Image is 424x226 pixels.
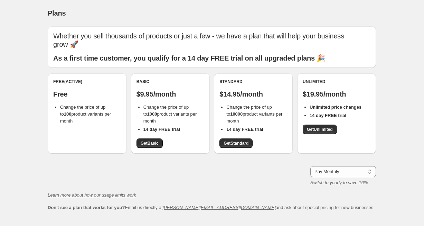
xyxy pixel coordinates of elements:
p: Free [53,90,121,98]
a: GetStandard [219,138,253,148]
b: 100 [64,111,72,117]
div: Unlimited [303,79,370,84]
b: 14 day FREE trial [226,127,263,132]
p: $19.95/month [303,90,370,98]
b: 14 day FREE trial [310,113,346,118]
b: Don't see a plan that works for you? [48,205,125,210]
span: Plans [48,9,66,17]
div: Standard [219,79,287,84]
p: $14.95/month [219,90,287,98]
div: Basic [136,79,204,84]
span: Get Basic [141,141,159,146]
span: Email us directly at and ask about special pricing for new businesses [48,205,373,210]
a: Learn more about how our usage limits work [48,192,136,198]
span: Change the price of up to product variants per month [60,105,111,124]
span: Change the price of up to product variants per month [226,105,282,124]
b: 1000 [147,111,157,117]
div: Free (Active) [53,79,121,84]
span: Get Standard [224,141,248,146]
span: Get Unlimited [307,127,333,132]
p: $9.95/month [136,90,204,98]
span: Change the price of up to product variants per month [143,105,197,124]
a: GetUnlimited [303,125,337,134]
a: GetBasic [136,138,163,148]
p: Whether you sell thousands of products or just a few - we have a plan that will help your busines... [53,32,370,48]
b: 14 day FREE trial [143,127,180,132]
a: [PERSON_NAME][EMAIL_ADDRESS][DOMAIN_NAME] [163,205,276,210]
b: 10000 [230,111,243,117]
i: Switch to yearly to save 16% [310,180,368,185]
b: As a first time customer, you qualify for a 14 day FREE trial on all upgraded plans 🎉 [53,54,325,62]
b: Unlimited price changes [310,105,361,110]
